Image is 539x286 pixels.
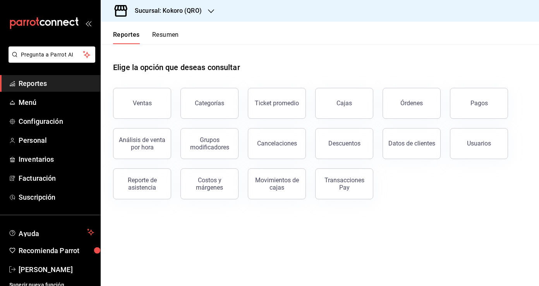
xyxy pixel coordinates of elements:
[185,176,233,191] div: Costos y márgenes
[450,88,508,119] button: Pagos
[9,46,95,63] button: Pregunta a Parrot AI
[113,31,179,44] div: navigation tabs
[180,128,239,159] button: Grupos modificadores
[129,6,202,15] h3: Sucursal: Kokoro (QRO)
[113,88,171,119] button: Ventas
[19,78,94,89] span: Reportes
[19,154,94,164] span: Inventarios
[255,99,299,107] div: Ticket promedio
[19,245,94,256] span: Recomienda Parrot
[248,128,306,159] button: Cancelaciones
[470,99,488,107] div: Pagos
[180,88,239,119] button: Categorías
[113,128,171,159] button: Análisis de venta por hora
[336,99,352,108] div: Cajas
[315,88,373,119] a: Cajas
[118,176,166,191] div: Reporte de asistencia
[19,264,94,275] span: [PERSON_NAME]
[113,168,171,199] button: Reporte de asistencia
[118,136,166,151] div: Análisis de venta por hora
[388,140,435,147] div: Datos de clientes
[328,140,360,147] div: Descuentos
[383,88,441,119] button: Órdenes
[113,31,140,44] button: Reportes
[19,192,94,202] span: Suscripción
[248,168,306,199] button: Movimientos de cajas
[257,140,297,147] div: Cancelaciones
[19,116,94,127] span: Configuración
[467,140,491,147] div: Usuarios
[152,31,179,44] button: Resumen
[19,228,84,237] span: Ayuda
[5,56,95,64] a: Pregunta a Parrot AI
[133,99,152,107] div: Ventas
[19,173,94,183] span: Facturación
[195,99,224,107] div: Categorías
[19,97,94,108] span: Menú
[383,128,441,159] button: Datos de clientes
[19,135,94,146] span: Personal
[113,62,240,73] h1: Elige la opción que deseas consultar
[185,136,233,151] div: Grupos modificadores
[400,99,423,107] div: Órdenes
[248,88,306,119] button: Ticket promedio
[315,128,373,159] button: Descuentos
[320,176,368,191] div: Transacciones Pay
[253,176,301,191] div: Movimientos de cajas
[315,168,373,199] button: Transacciones Pay
[450,128,508,159] button: Usuarios
[180,168,239,199] button: Costos y márgenes
[21,51,83,59] span: Pregunta a Parrot AI
[85,20,91,26] button: open_drawer_menu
